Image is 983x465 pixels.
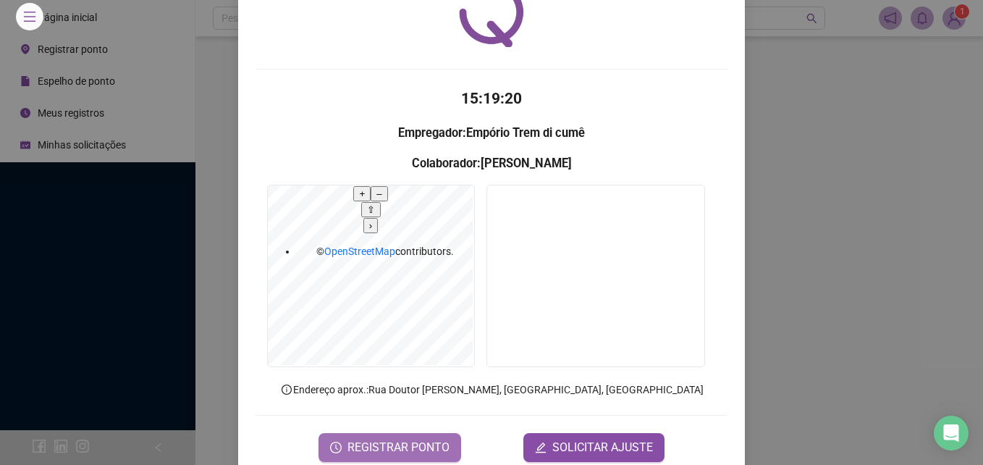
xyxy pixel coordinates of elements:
[361,202,381,217] button: ⇧
[363,218,378,233] button: ›
[367,204,375,215] span: ⇧
[398,126,463,140] strong: Empregador
[256,154,727,173] h3: : [PERSON_NAME]
[523,433,665,462] button: editSOLICITAR AJUSTE
[353,186,371,201] button: +
[369,220,372,231] span: ›
[318,433,461,462] button: REGISTRAR PONTO
[23,10,36,23] span: menu
[934,416,969,451] div: Open Intercom Messenger
[256,382,727,398] p: Endereço aprox. : Rua Doutor [PERSON_NAME], [GEOGRAPHIC_DATA], [GEOGRAPHIC_DATA]
[256,124,727,143] h3: : Empório Trem di cumê
[324,246,395,257] a: OpenStreetMap
[535,442,547,453] span: edit
[412,156,477,170] strong: Colaborador
[347,439,450,456] span: REGISTRAR PONTO
[371,186,387,201] button: –
[330,442,342,453] span: clock-circle
[552,439,653,456] span: SOLICITAR AJUSTE
[280,383,293,396] span: info-circle
[461,90,522,107] time: 15:19:20
[297,243,474,259] li: © contributors.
